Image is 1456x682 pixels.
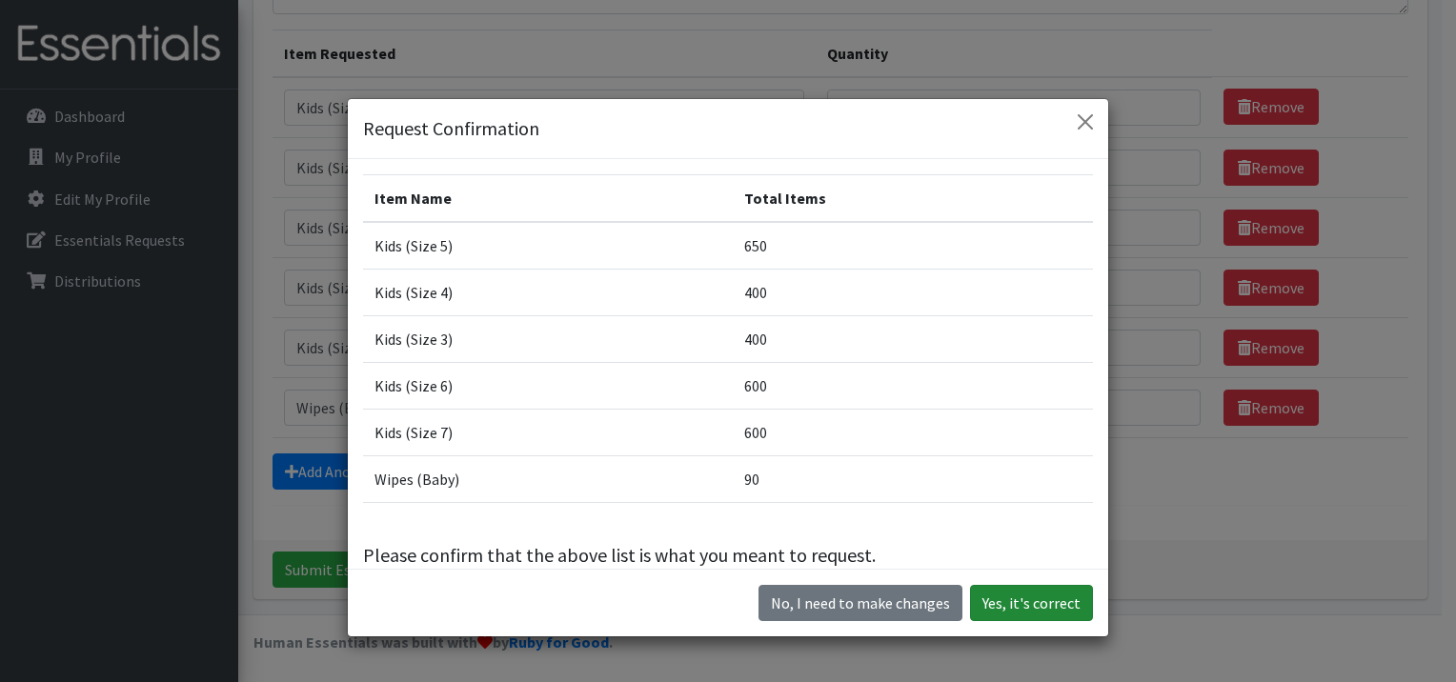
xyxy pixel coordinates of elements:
[363,175,733,223] th: Item Name
[363,114,539,143] h5: Request Confirmation
[733,270,1093,316] td: 400
[363,316,733,363] td: Kids (Size 3)
[363,456,733,503] td: Wipes (Baby)
[733,456,1093,503] td: 90
[363,270,733,316] td: Kids (Size 4)
[733,410,1093,456] td: 600
[970,585,1093,621] button: Yes, it's correct
[758,585,962,621] button: No I need to make changes
[363,541,1093,570] p: Please confirm that the above list is what you meant to request.
[1070,107,1101,137] button: Close
[733,175,1093,223] th: Total Items
[363,410,733,456] td: Kids (Size 7)
[733,363,1093,410] td: 600
[733,316,1093,363] td: 400
[363,222,733,270] td: Kids (Size 5)
[733,222,1093,270] td: 650
[363,363,733,410] td: Kids (Size 6)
